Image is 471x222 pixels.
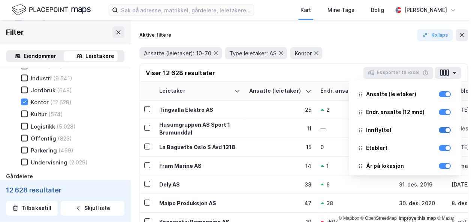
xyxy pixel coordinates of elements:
div: Kontor [31,99,49,106]
div: 31. des. 2019 [399,181,443,188]
button: Skjul liste [61,201,124,216]
div: [PERSON_NAME] [404,6,447,15]
div: Etablert [355,140,455,156]
div: 15 [249,143,311,151]
a: Improve this map [399,216,436,221]
div: Endr. ansatte (12 mnd) [366,108,425,117]
div: Endr. ansatte (12 mnd) [320,87,381,95]
div: 47 [249,199,311,207]
div: Leietakere [85,52,114,61]
div: — [320,124,390,132]
div: Eiendommer [24,52,56,61]
a: Mapbox [338,216,359,221]
div: (469) [58,147,73,154]
div: Leietaker [159,87,231,95]
div: Mine Tags [327,6,354,15]
div: Bolig [371,6,384,15]
div: Kart [301,6,311,15]
div: 1 [326,162,329,170]
div: Innflyttet [355,122,455,138]
span: Ansatte (leietaker): 10-70 [144,50,211,57]
div: 38 [326,199,333,207]
div: Jordbruk [31,87,55,94]
div: Kultur [31,111,47,118]
div: Endr. ansatte (12 mnd) [355,104,455,120]
img: logo.f888ab2527a4732fd821a326f86c7f29.svg [12,3,91,16]
input: Søk på adresse, matrikkel, gårdeiere, leietakere eller personer [118,4,254,16]
div: Undervisning [31,159,67,166]
div: Filter [6,26,24,38]
div: (2 029) [69,159,88,166]
div: Husumgruppen AS Sport 1 Brumunddal [159,121,240,136]
button: Kollaps [417,29,453,41]
a: OpenStreetMap [360,216,397,221]
div: Maipo Produksjon AS [159,199,240,207]
div: 11 [249,124,311,132]
button: Tilbakestill [6,201,58,216]
div: (12 628) [50,99,72,106]
div: Innflyttet [366,126,392,135]
div: Ansatte (leietaker) [249,87,302,95]
div: Ansatte (leietaker) [366,90,416,99]
div: Fram Marine AS [159,162,240,170]
div: (823) [58,135,72,142]
span: Type leietaker: AS [229,50,277,57]
div: Aktive filtere [139,32,171,38]
div: Industri [31,75,52,82]
div: La Baguette Oslo S Avd 1318 [159,143,240,151]
div: År på lokasjon [355,158,455,174]
div: Viser 12 628 resultater [146,68,215,77]
div: (9 541) [53,75,72,82]
div: Dely AS [159,181,240,188]
div: År på lokasjon [366,161,404,170]
div: Kontrollprogram for chat [434,186,471,222]
iframe: Chat Widget [434,186,471,222]
div: 2 [326,106,330,114]
div: 30. des. 2020 [399,199,443,207]
div: (574) [48,111,63,118]
div: Logistikk [31,123,55,130]
div: 14 [249,162,311,170]
div: Offentlig [31,135,56,142]
div: 33 [249,181,311,188]
div: Gårdeiere [6,172,33,181]
div: 12 628 resultater [6,186,124,195]
div: 25 [249,106,311,114]
div: (5 028) [57,123,76,130]
div: Ansatte (leietaker) [355,86,455,102]
div: Parkering [31,147,57,154]
div: 0 [320,143,390,151]
span: Kontor [295,50,312,57]
div: Etablert [366,144,387,152]
div: Tingvalla Elektro AS [159,106,240,114]
div: 6 [326,181,330,188]
div: (648) [57,87,72,94]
